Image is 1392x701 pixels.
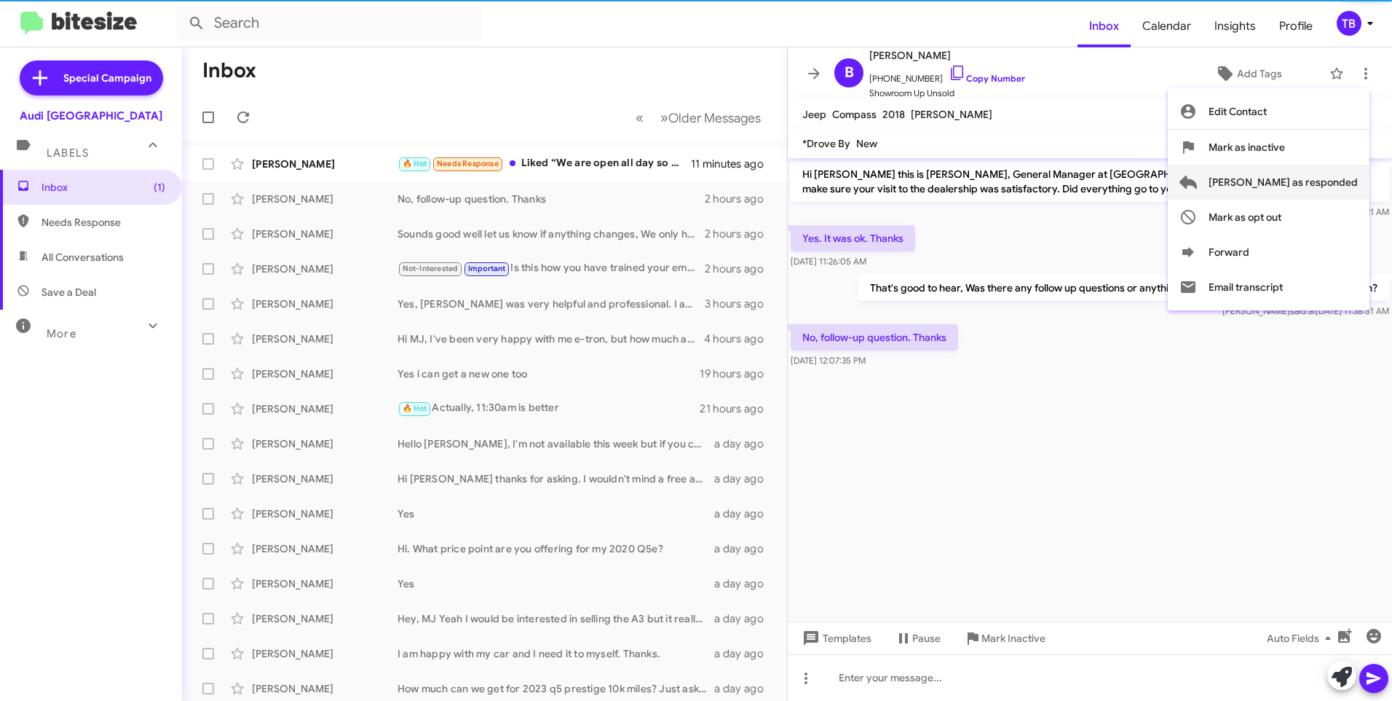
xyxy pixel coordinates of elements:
button: Email transcript [1168,270,1369,305]
span: Mark as opt out [1209,200,1281,235]
span: [PERSON_NAME] as responded [1209,165,1358,200]
span: Mark as inactive [1209,130,1285,165]
span: Edit Contact [1209,94,1267,129]
button: Forward [1168,235,1369,270]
